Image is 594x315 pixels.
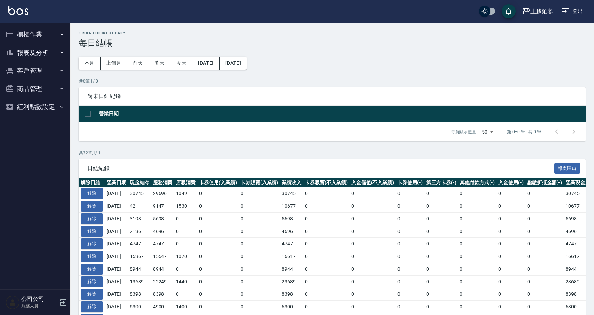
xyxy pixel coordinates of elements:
[81,251,103,262] button: 解除
[424,301,458,313] td: 0
[350,250,396,263] td: 0
[151,263,174,275] td: 8944
[128,238,151,250] td: 4747
[497,212,525,225] td: 0
[21,303,57,309] p: 服務人員
[497,275,525,288] td: 0
[350,275,396,288] td: 0
[151,187,174,200] td: 29696
[525,225,564,238] td: 0
[280,187,303,200] td: 30745
[350,187,396,200] td: 0
[174,301,197,313] td: 1400
[280,178,303,187] th: 業績收入
[197,250,239,263] td: 0
[396,250,424,263] td: 0
[128,178,151,187] th: 現金結存
[128,200,151,213] td: 42
[303,238,350,250] td: 0
[396,212,424,225] td: 0
[303,301,350,313] td: 0
[105,263,128,275] td: [DATE]
[424,263,458,275] td: 0
[519,4,556,19] button: 上越鉑客
[174,263,197,275] td: 0
[197,225,239,238] td: 0
[239,238,280,250] td: 0
[458,301,497,313] td: 0
[396,275,424,288] td: 0
[350,263,396,275] td: 0
[303,288,350,301] td: 0
[197,238,239,250] td: 0
[303,275,350,288] td: 0
[197,178,239,187] th: 卡券使用(入業績)
[497,301,525,313] td: 0
[105,200,128,213] td: [DATE]
[350,288,396,301] td: 0
[79,57,101,70] button: 本月
[525,187,564,200] td: 0
[197,263,239,275] td: 0
[151,200,174,213] td: 9147
[424,212,458,225] td: 0
[239,288,280,301] td: 0
[424,178,458,187] th: 第三方卡券(-)
[350,200,396,213] td: 0
[458,212,497,225] td: 0
[458,178,497,187] th: 其他付款方式(-)
[8,6,28,15] img: Logo
[81,238,103,249] button: 解除
[174,225,197,238] td: 0
[239,187,280,200] td: 0
[280,301,303,313] td: 6300
[497,225,525,238] td: 0
[525,200,564,213] td: 0
[458,187,497,200] td: 0
[497,288,525,301] td: 0
[396,288,424,301] td: 0
[525,178,564,187] th: 點數折抵金額(-)
[303,178,350,187] th: 卡券販賣(不入業績)
[280,225,303,238] td: 4696
[350,225,396,238] td: 0
[3,25,68,44] button: 櫃檯作業
[197,275,239,288] td: 0
[303,212,350,225] td: 0
[3,62,68,80] button: 客戶管理
[554,163,580,174] button: 報表匯出
[105,238,128,250] td: [DATE]
[350,238,396,250] td: 0
[396,200,424,213] td: 0
[424,200,458,213] td: 0
[497,238,525,250] td: 0
[79,78,586,84] p: 共 0 筆, 1 / 0
[151,301,174,313] td: 4900
[458,263,497,275] td: 0
[525,212,564,225] td: 0
[424,250,458,263] td: 0
[79,38,586,48] h3: 每日結帳
[239,301,280,313] td: 0
[174,275,197,288] td: 1440
[174,238,197,250] td: 0
[424,187,458,200] td: 0
[497,178,525,187] th: 入金使用(-)
[458,225,497,238] td: 0
[350,301,396,313] td: 0
[87,93,577,100] span: 尚未日結紀錄
[3,80,68,98] button: 商品管理
[396,301,424,313] td: 0
[105,250,128,263] td: [DATE]
[105,178,128,187] th: 營業日期
[128,250,151,263] td: 15367
[171,57,193,70] button: 今天
[479,122,496,141] div: 50
[151,225,174,238] td: 4696
[239,200,280,213] td: 0
[458,288,497,301] td: 0
[174,288,197,301] td: 0
[3,98,68,116] button: 紅利點數設定
[239,178,280,187] th: 卡券販賣(入業績)
[197,200,239,213] td: 0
